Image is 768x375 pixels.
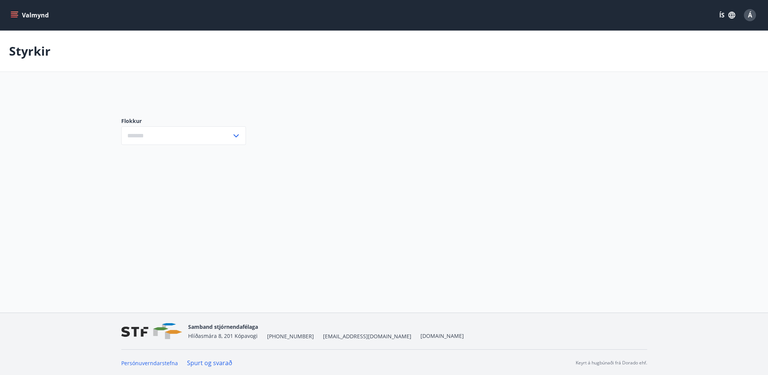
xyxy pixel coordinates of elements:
button: menu [9,8,52,22]
span: [EMAIL_ADDRESS][DOMAIN_NAME] [323,333,411,340]
span: [PHONE_NUMBER] [267,333,314,340]
button: ÍS [715,8,739,22]
img: vjCaq2fThgY3EUYqSgpjEiBg6WP39ov69hlhuPVN.png [121,323,182,339]
p: Keyrt á hugbúnaði frá Dorado ehf. [576,359,647,366]
a: Persónuverndarstefna [121,359,178,367]
a: [DOMAIN_NAME] [420,332,464,339]
label: Flokkur [121,117,246,125]
span: Samband stjórnendafélaga [188,323,258,330]
span: Á [748,11,752,19]
p: Styrkir [9,43,51,59]
button: Á [741,6,759,24]
a: Spurt og svarað [187,359,232,367]
span: Hlíðasmára 8, 201 Kópavogi [188,332,258,339]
